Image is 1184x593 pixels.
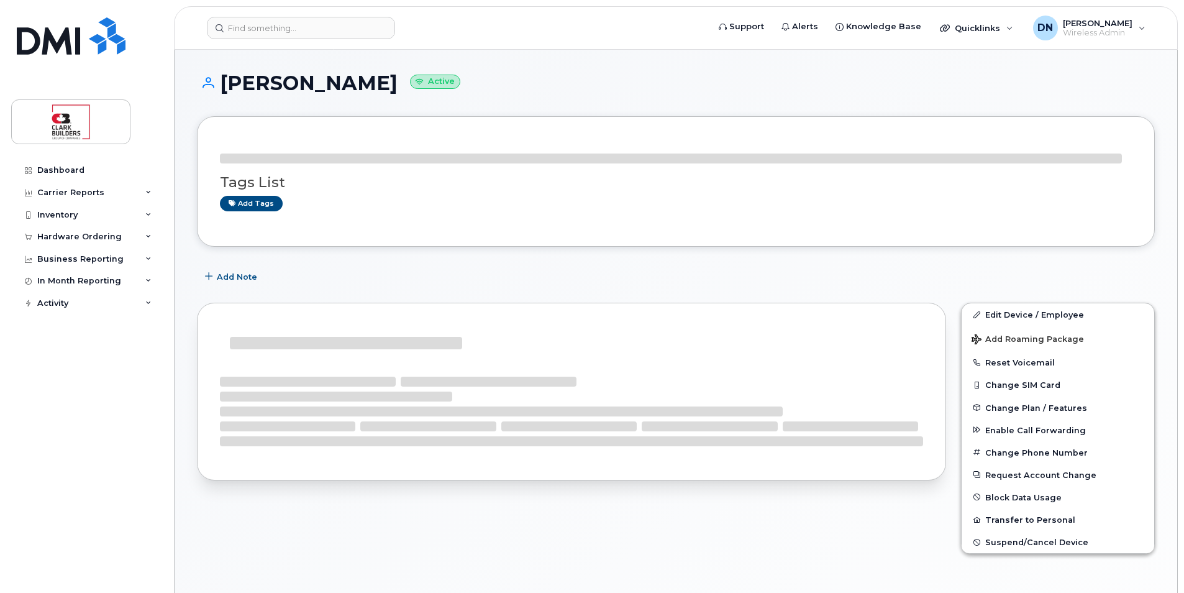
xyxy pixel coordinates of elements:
button: Add Roaming Package [962,326,1154,351]
span: Add Note [217,271,257,283]
button: Request Account Change [962,464,1154,486]
span: Add Roaming Package [972,334,1084,346]
span: Enable Call Forwarding [985,425,1086,434]
button: Enable Call Forwarding [962,419,1154,441]
h1: [PERSON_NAME] [197,72,1155,94]
a: Add tags [220,196,283,211]
button: Change SIM Card [962,374,1154,396]
a: Edit Device / Employee [962,303,1154,326]
small: Active [410,75,460,89]
button: Block Data Usage [962,486,1154,508]
button: Transfer to Personal [962,508,1154,531]
span: Change Plan / Features [985,403,1087,412]
h3: Tags List [220,175,1132,190]
button: Suspend/Cancel Device [962,531,1154,553]
button: Reset Voicemail [962,351,1154,374]
button: Change Phone Number [962,441,1154,464]
button: Change Plan / Features [962,397,1154,419]
span: Suspend/Cancel Device [985,538,1088,547]
button: Add Note [197,265,268,288]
